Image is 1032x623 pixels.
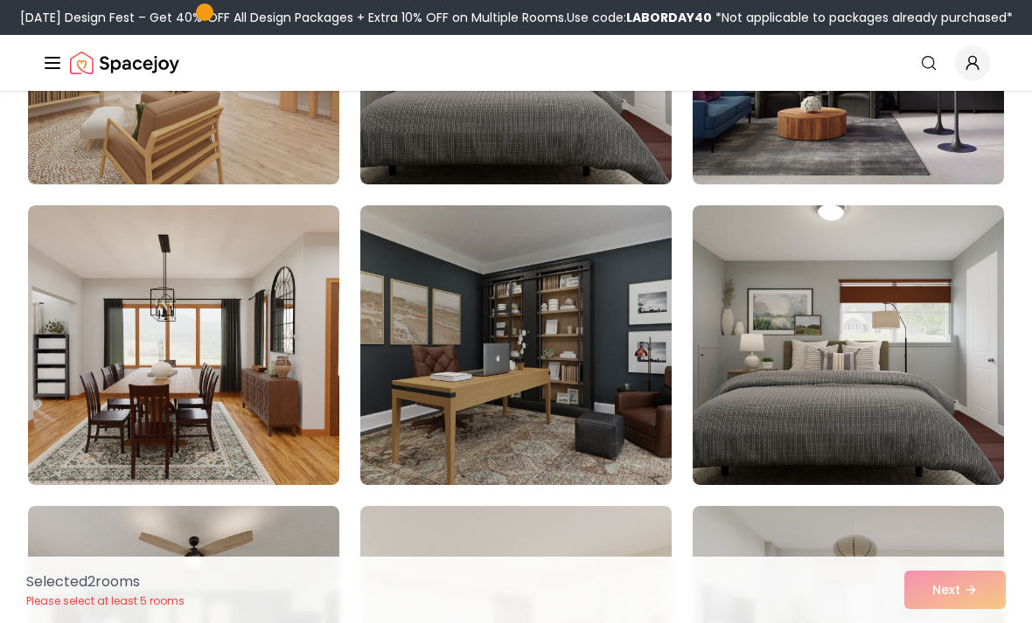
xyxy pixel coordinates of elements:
b: LABORDAY40 [626,9,712,26]
div: [DATE] Design Fest – Get 40% OFF All Design Packages + Extra 10% OFF on Multiple Rooms. [20,9,1013,26]
p: Please select at least 5 rooms [26,594,185,608]
nav: Global [42,35,990,91]
p: Selected 2 room s [26,571,185,592]
span: Use code: [567,9,712,26]
span: *Not applicable to packages already purchased* [712,9,1013,26]
img: Room room-8 [360,205,672,485]
img: Room room-7 [28,205,339,485]
a: Spacejoy [70,45,179,80]
img: Spacejoy Logo [70,45,179,80]
img: Room room-9 [693,205,1004,485]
